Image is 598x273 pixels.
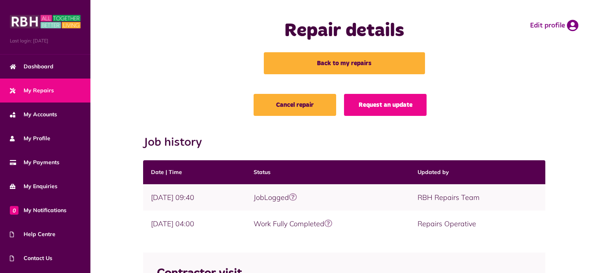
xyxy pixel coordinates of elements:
span: Contact Us [10,254,52,262]
span: Dashboard [10,62,53,71]
img: MyRBH [10,14,81,29]
span: My Repairs [10,86,54,95]
h2: Job history [143,136,545,150]
td: [DATE] 04:00 [143,211,246,237]
a: Edit profile [530,20,578,31]
span: My Notifications [10,206,66,214]
td: Repairs Operative [410,211,545,237]
a: Cancel repair [254,94,336,116]
td: RBH Repairs Team [410,184,545,211]
span: Last login: [DATE] [10,37,81,44]
td: Work Fully Completed [246,211,410,237]
th: Date | Time [143,160,246,184]
a: Back to my repairs [264,52,425,74]
span: 0 [10,206,18,214]
span: My Enquiries [10,182,57,191]
span: My Accounts [10,110,57,119]
td: [DATE] 09:40 [143,184,246,211]
h1: Repair details [225,20,464,42]
span: My Profile [10,134,50,143]
a: Request an update [344,94,427,116]
th: Updated by [410,160,545,184]
td: JobLogged [246,184,410,211]
span: Help Centre [10,230,55,238]
th: Status [246,160,410,184]
span: My Payments [10,158,59,167]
